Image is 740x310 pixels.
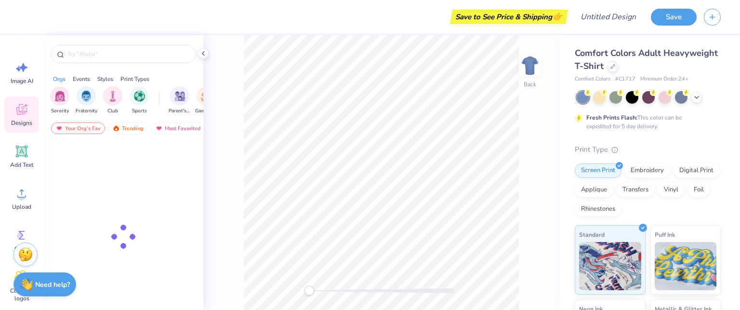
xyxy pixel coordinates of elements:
div: Styles [97,75,113,83]
input: Untitled Design [573,7,644,27]
button: filter button [130,86,149,115]
div: Orgs [53,75,66,83]
span: Upload [12,203,31,211]
div: Save to See Price & Shipping [452,10,566,24]
img: Game Day Image [201,91,212,102]
img: Back [520,56,540,75]
span: 👉 [552,11,563,22]
button: filter button [169,86,191,115]
img: Standard [579,242,641,290]
div: Digital Print [673,163,720,178]
span: Game Day [195,108,217,115]
button: filter button [76,86,97,115]
div: Back [524,80,536,89]
div: filter for Sorority [50,86,69,115]
div: Print Types [120,75,149,83]
span: Sorority [51,108,69,115]
img: trending.gif [112,125,120,132]
div: filter for Club [103,86,122,115]
span: Parent's Weekend [169,108,191,115]
div: Accessibility label [304,286,314,296]
img: Puff Ink [655,242,717,290]
div: filter for Fraternity [76,86,97,115]
button: filter button [50,86,69,115]
div: Foil [687,183,710,197]
div: Embroidery [624,163,670,178]
span: Image AI [11,77,33,85]
strong: Fresh Prints Flash: [586,114,637,121]
span: Designs [11,119,32,127]
img: most_fav.gif [55,125,63,132]
span: Add Text [10,161,33,169]
span: Club [107,108,118,115]
img: Club Image [107,91,118,102]
span: Fraternity [76,108,97,115]
div: Screen Print [575,163,621,178]
div: Print Type [575,144,721,155]
span: Minimum Order: 24 + [640,75,688,83]
img: Sports Image [134,91,145,102]
span: # C1717 [615,75,635,83]
div: Vinyl [658,183,685,197]
img: Fraternity Image [81,91,92,102]
button: Save [651,9,697,26]
div: Your Org's Fav [51,122,105,134]
button: filter button [103,86,122,115]
span: Sports [132,108,147,115]
div: Most Favorited [151,122,205,134]
input: Try "Alpha" [66,49,190,59]
img: most_fav.gif [155,125,163,132]
div: Applique [575,183,613,197]
div: Trending [108,122,148,134]
div: Transfers [616,183,655,197]
button: filter button [195,86,217,115]
span: Comfort Colors Adult Heavyweight T-Shirt [575,47,718,72]
div: filter for Parent's Weekend [169,86,191,115]
div: filter for Game Day [195,86,217,115]
div: Events [73,75,90,83]
div: Rhinestones [575,202,621,216]
span: Clipart & logos [6,287,38,302]
span: Comfort Colors [575,75,610,83]
div: This color can be expedited for 5 day delivery. [586,113,705,131]
img: Parent's Weekend Image [174,91,185,102]
span: Standard [579,229,605,240]
div: filter for Sports [130,86,149,115]
span: Puff Ink [655,229,675,240]
img: Sorority Image [54,91,66,102]
strong: Need help? [35,280,70,289]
